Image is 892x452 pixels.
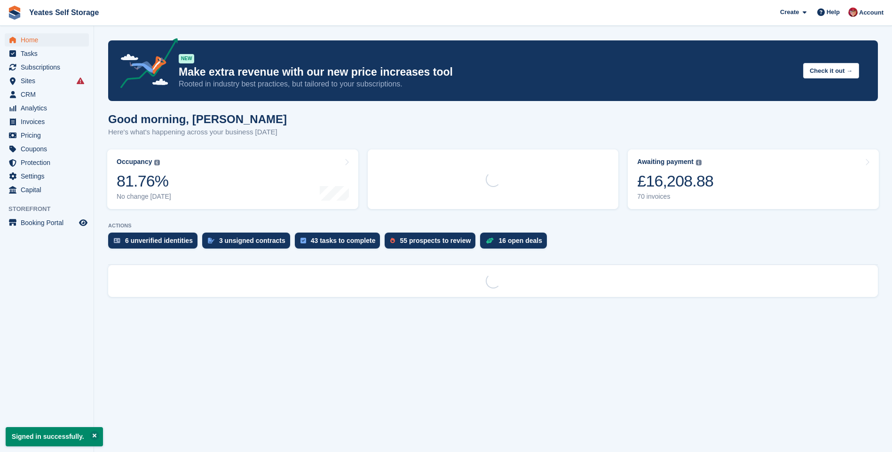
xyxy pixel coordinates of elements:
img: icon-info-grey-7440780725fd019a000dd9b08b2336e03edf1995a4989e88bcd33f0948082b44.svg [696,160,702,165]
a: menu [5,216,89,229]
span: Booking Portal [21,216,77,229]
a: menu [5,74,89,87]
div: £16,208.88 [637,171,713,191]
a: menu [5,156,89,169]
span: Tasks [21,47,77,60]
span: Invoices [21,115,77,128]
span: Sites [21,74,77,87]
div: 43 tasks to complete [311,237,376,244]
h1: Good morning, [PERSON_NAME] [108,113,287,125]
div: 3 unsigned contracts [219,237,285,244]
span: Subscriptions [21,61,77,74]
img: deal-1b604bf984904fb50ccaf53a9ad4b4a5d6e5aea283cecdc64d6e3604feb123c2.svg [486,237,494,244]
span: Create [780,8,799,17]
a: Yeates Self Storage [25,5,103,20]
span: Settings [21,170,77,183]
span: Home [21,33,77,47]
span: Coupons [21,142,77,156]
div: 81.76% [117,171,171,191]
div: Occupancy [117,158,152,166]
img: prospect-51fa495bee0391a8d652442698ab0144808aea92771e9ea1ae160a38d050c398.svg [390,238,395,243]
img: price-adjustments-announcement-icon-8257ccfd72463d97f412b2fc003d46551f7dbcb40ab6d574587a9cd5c0d94... [112,38,178,92]
img: contract_signature_icon-13c848040528278c33f63329250d36e43548de30e8caae1d1a13099fd9432cc5.svg [208,238,214,243]
p: Here's what's happening across your business [DATE] [108,127,287,138]
a: Occupancy 81.76% No change [DATE] [107,149,358,209]
img: icon-info-grey-7440780725fd019a000dd9b08b2336e03edf1995a4989e88bcd33f0948082b44.svg [154,160,160,165]
a: menu [5,183,89,196]
div: Awaiting payment [637,158,694,166]
a: Preview store [78,217,89,228]
a: 43 tasks to complete [295,233,385,253]
a: menu [5,88,89,101]
div: No change [DATE] [117,193,171,201]
p: Signed in successfully. [6,427,103,446]
div: 70 invoices [637,193,713,201]
p: Rooted in industry best practices, but tailored to your subscriptions. [179,79,796,89]
span: Analytics [21,101,77,115]
span: Pricing [21,129,77,142]
a: menu [5,47,89,60]
span: Account [859,8,884,17]
span: Capital [21,183,77,196]
i: Smart entry sync failures have occurred [77,77,84,85]
div: NEW [179,54,194,63]
a: menu [5,61,89,74]
a: menu [5,33,89,47]
p: ACTIONS [108,223,878,229]
a: menu [5,170,89,183]
a: menu [5,101,89,115]
div: 55 prospects to review [400,237,471,244]
a: 16 open deals [480,233,552,253]
div: 16 open deals [498,237,542,244]
a: menu [5,142,89,156]
span: CRM [21,88,77,101]
img: Wendie Tanner [848,8,858,17]
img: task-75834270c22a3079a89374b754ae025e5fb1db73e45f91037f5363f120a921f8.svg [300,238,306,243]
a: 3 unsigned contracts [202,233,295,253]
span: Storefront [8,204,94,214]
a: 6 unverified identities [108,233,202,253]
span: Help [827,8,840,17]
button: Check it out → [803,63,859,78]
a: Awaiting payment £16,208.88 70 invoices [628,149,879,209]
p: Make extra revenue with our new price increases tool [179,65,796,79]
img: verify_identity-adf6edd0f0f0b5bbfe63781bf79b02c33cf7c696d77639b501bdc392416b5a36.svg [114,238,120,243]
span: Protection [21,156,77,169]
a: menu [5,129,89,142]
a: 55 prospects to review [385,233,480,253]
div: 6 unverified identities [125,237,193,244]
img: stora-icon-8386f47178a22dfd0bd8f6a31ec36ba5ce8667c1dd55bd0f319d3a0aa187defe.svg [8,6,22,20]
a: menu [5,115,89,128]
